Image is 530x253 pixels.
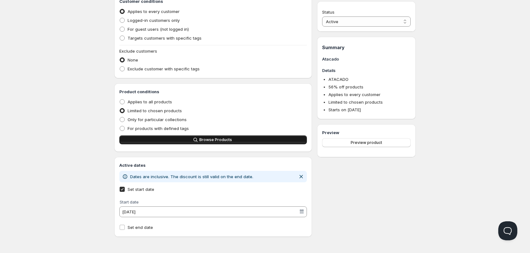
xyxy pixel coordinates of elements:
[128,187,154,192] span: Set start date
[328,77,348,82] span: ATACADO
[351,140,382,145] span: Preview product
[128,18,180,23] span: Logged-in customers only
[328,107,361,112] span: Starts on [DATE]
[128,99,172,104] span: Applies to all products
[119,88,307,95] h3: Product conditions
[322,44,411,51] h1: Summary
[328,84,363,89] span: 56 % off products
[128,117,187,122] span: Only for particular collections
[328,92,381,97] span: Applies to every customer
[322,67,411,74] h3: Details
[120,199,139,204] label: Start date
[128,108,182,113] span: Limited to chosen products
[128,57,138,62] span: None
[128,66,200,71] span: Exclude customer with specific tags
[322,10,335,15] span: Status
[322,56,411,62] h3: Atacado
[322,129,411,136] h3: Preview
[128,27,189,32] span: For guest users (not logged in)
[498,221,517,240] iframe: Help Scout Beacon - Open
[128,225,153,230] span: Set end date
[199,137,232,142] span: Browse Products
[119,162,307,168] h3: Active dates
[328,100,383,105] span: Limited to chosen products
[128,126,189,131] span: For products with defined tags
[119,135,307,144] button: Browse Products
[130,174,253,179] span: Dates are inclusive. The discount is still valid on the end date.
[297,172,306,181] button: Dismiss notification
[119,49,157,54] span: Exclude customers
[128,36,202,41] span: Targets customers with specific tags
[128,9,180,14] span: Applies to every customer
[322,138,411,147] button: Preview product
